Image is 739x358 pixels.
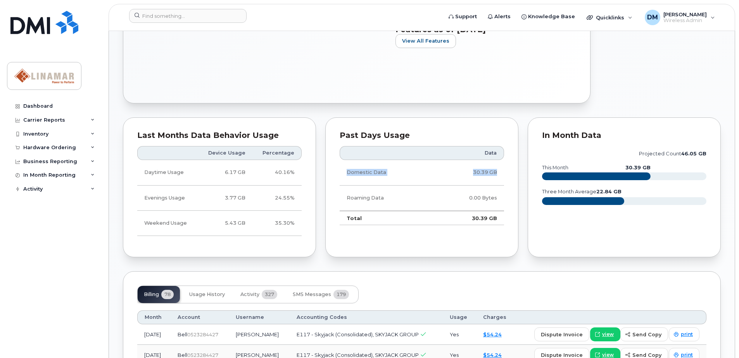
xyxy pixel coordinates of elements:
[262,290,277,299] span: 327
[455,13,477,21] span: Support
[198,186,252,211] td: 3.77 GB
[252,211,302,236] td: 35.30%
[590,327,620,341] a: view
[443,9,482,24] a: Support
[189,291,225,298] span: Usage History
[252,160,302,185] td: 40.16%
[198,146,252,160] th: Device Usage
[542,165,568,170] text: this month
[581,10,638,25] div: Quicklinks
[340,186,432,211] td: Roaming Data
[534,327,589,341] button: dispute invoice
[602,331,614,338] span: view
[137,186,302,211] tr: Weekdays from 6:00pm to 8:00am
[596,189,622,194] tspan: 22.84 GB
[171,310,229,324] th: Account
[620,327,668,341] button: send copy
[340,211,432,225] td: Total
[340,160,432,185] td: Domestic Data
[663,17,707,24] span: Wireless Admin
[252,146,302,160] th: Percentage
[443,324,476,345] td: Yes
[198,211,252,236] td: 5.43 GB
[432,146,504,160] th: Data
[483,331,502,337] a: $54.24
[252,186,302,211] td: 24.55%
[516,9,580,24] a: Knowledge Base
[632,331,661,338] span: send copy
[395,34,456,48] button: View All Features
[432,160,504,185] td: 30.39 GB
[229,310,289,324] th: Username
[240,291,259,298] span: Activity
[293,291,331,298] span: SMS Messages
[663,11,707,17] span: [PERSON_NAME]
[647,13,658,22] span: DM
[476,310,516,324] th: Charges
[178,352,187,358] span: Bell
[494,13,511,21] span: Alerts
[229,324,289,345] td: [PERSON_NAME]
[340,132,504,139] div: Past Days Usage
[198,160,252,185] td: 6.17 GB
[681,331,693,338] span: print
[669,327,699,341] a: print
[681,151,706,157] tspan: 46.05 GB
[290,310,443,324] th: Accounting Codes
[483,352,502,358] a: $54.24
[297,352,419,358] span: E117 - Skyjack (Consolidated), SKYJACK GROUP
[137,186,198,211] td: Evenings Usage
[639,10,720,25] div: Dave Merriott
[137,211,302,236] tr: Friday from 6:00pm to Monday 8:00am
[596,14,624,21] span: Quicklinks
[402,37,449,45] span: View All Features
[137,132,302,139] div: Last Months Data Behavior Usage
[625,165,651,170] text: 30.39 GB
[129,9,247,23] input: Find something...
[528,13,575,21] span: Knowledge Base
[187,352,218,358] span: 0523284427
[137,310,171,324] th: Month
[542,189,622,194] text: three month average
[297,331,419,337] span: E117 - Skyjack (Consolidated), SKYJACK GROUP
[432,211,504,225] td: 30.39 GB
[541,331,583,338] span: dispute invoice
[639,151,706,157] text: projected count
[137,211,198,236] td: Weekend Usage
[333,290,349,299] span: 179
[482,9,516,24] a: Alerts
[187,332,218,337] span: 0523284427
[137,160,198,185] td: Daytime Usage
[443,310,476,324] th: Usage
[432,186,504,211] td: 0.00 Bytes
[542,132,706,139] div: In Month Data
[137,324,171,345] td: [DATE]
[178,331,187,337] span: Bell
